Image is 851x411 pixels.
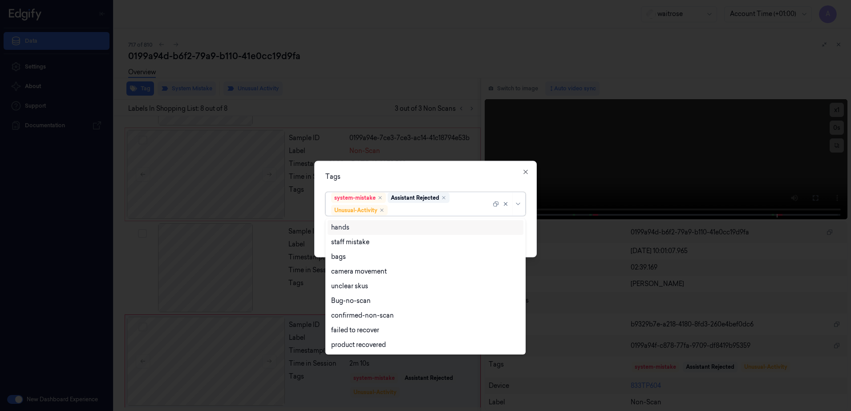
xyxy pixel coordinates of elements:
div: Tags [325,172,526,181]
div: Remove ,Assistant Rejected [441,195,446,201]
div: confirmed-non-scan [331,311,394,320]
div: failed to recover [331,326,379,335]
div: Remove ,system-mistake [377,195,383,201]
div: camera movement [331,267,387,276]
div: Remove ,Unusual-Activity [379,208,385,213]
div: Unusual-Activity [334,206,377,214]
div: product recovered [331,340,386,350]
div: staff mistake [331,238,369,247]
div: system-mistake [334,194,376,202]
div: hands [331,223,349,232]
div: unclear skus [331,282,368,291]
div: Assistant Rejected [391,194,439,202]
div: Bug-no-scan [331,296,371,306]
div: bags [331,252,346,262]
